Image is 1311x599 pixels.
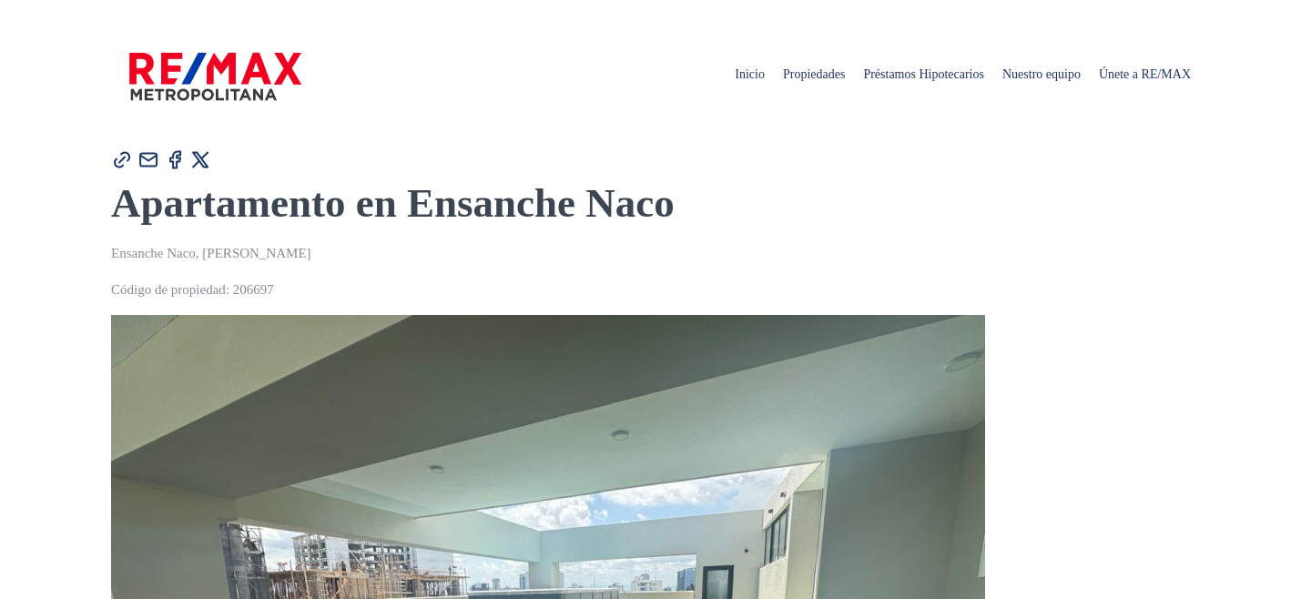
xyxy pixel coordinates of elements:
[1090,47,1200,102] span: Únete a RE/MAX
[111,148,134,171] img: Compartir
[233,282,274,297] span: 206697
[854,47,993,102] span: Préstamos Hipotecarios
[129,49,301,104] img: remax-metropolitana-logo
[1090,29,1200,120] a: Únete a RE/MAX
[111,242,1200,265] p: Ensanche Naco, [PERSON_NAME]
[111,282,229,297] span: Código de propiedad:
[774,29,854,120] a: Propiedades
[129,29,301,120] a: RE/MAX Metropolitana
[993,47,1090,102] span: Nuestro equipo
[164,148,187,171] img: Compartir
[726,47,774,102] span: Inicio
[111,178,1200,228] h1: Apartamento en Ensanche Naco
[854,29,993,120] a: Préstamos Hipotecarios
[774,47,854,102] span: Propiedades
[993,29,1090,120] a: Nuestro equipo
[189,148,212,171] img: Compartir
[726,29,774,120] a: Inicio
[137,148,160,171] img: Compartir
